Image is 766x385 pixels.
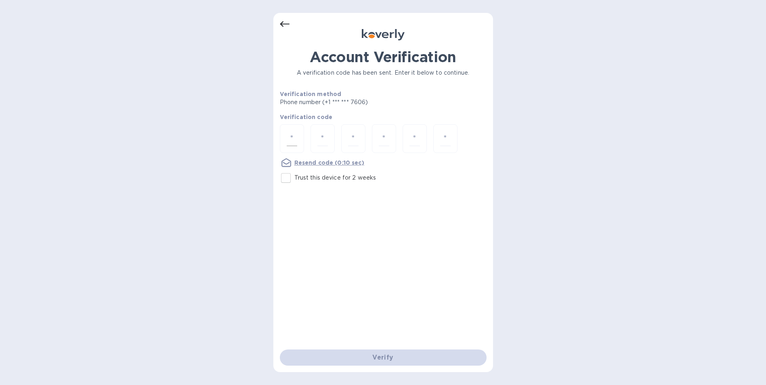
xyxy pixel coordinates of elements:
h1: Account Verification [280,48,487,65]
p: A verification code has been sent. Enter it below to continue. [280,69,487,77]
b: Verification method [280,91,342,97]
u: Resend code (0:10 sec) [294,159,364,166]
p: Verification code [280,113,487,121]
p: Phone number (+1 *** *** 7606) [280,98,430,107]
p: Trust this device for 2 weeks [294,174,376,182]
